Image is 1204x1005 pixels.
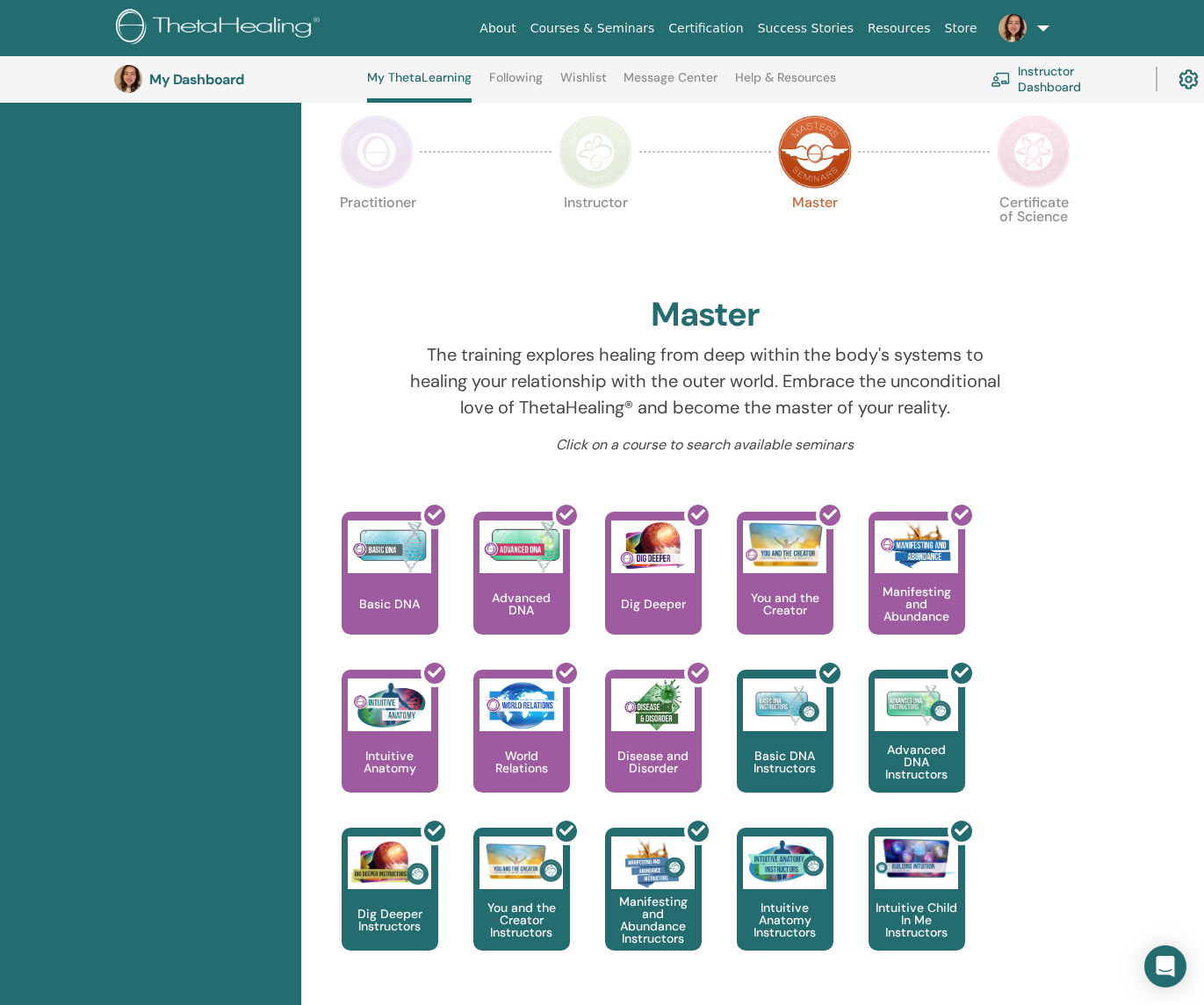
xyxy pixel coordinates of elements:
[479,520,563,573] img: Advanced DNA
[737,592,833,616] p: You and the Creator
[661,12,750,45] a: Certification
[875,678,958,731] img: Advanced DNA Instructors
[605,512,702,670] a: Dig Deeper Dig Deeper
[473,592,570,616] p: Advanced DNA
[473,750,570,774] p: World Relations
[397,434,1013,456] p: Click on a course to search available seminars
[489,70,543,98] a: Following
[605,828,702,986] a: Manifesting and Abundance Instructors Manifesting and Abundance Instructors
[479,678,563,731] img: World Relations
[342,908,438,932] p: Dig Deeper Instructors
[737,512,833,670] a: You and the Creator You and the Creator
[560,70,607,98] a: Wishlist
[473,512,570,670] a: Advanced DNA Advanced DNA
[523,12,662,45] a: Courses & Seminars
[869,585,965,622] p: Manifesting and Abundance
[869,828,965,986] a: Intuitive Child In Me Instructors Intuitive Child In Me Instructors
[869,743,965,780] p: Advanced DNA Instructors
[367,70,472,103] a: My ThetaLearning
[342,828,438,986] a: Dig Deeper Instructors Dig Deeper Instructors
[473,901,570,938] p: You and the Creator Instructors
[938,12,984,45] a: Store
[875,836,958,879] img: Intuitive Child In Me Instructors
[869,512,965,670] a: Manifesting and Abundance Manifesting and Abundance
[397,341,1013,420] p: The training explores healing from deep within the body's systems to healing your relationship wi...
[991,72,1011,87] img: chalkboard-teacher.svg
[342,512,438,670] a: Basic DNA Basic DNA
[114,65,142,93] img: default.jpg
[559,115,632,189] img: Instructor
[614,598,693,610] p: Dig Deeper
[1144,945,1186,987] div: Open Intercom Messenger
[875,520,958,573] img: Manifesting and Abundance
[751,12,861,45] a: Success Stories
[999,14,1027,42] img: default.jpg
[991,60,1135,98] a: Instructor Dashboard
[342,670,438,828] a: Intuitive Anatomy Intuitive Anatomy
[472,12,523,45] a: About
[611,678,695,731] img: Disease and Disorder
[743,836,826,889] img: Intuitive Anatomy Instructors
[737,901,833,938] p: Intuitive Anatomy Instructors
[348,678,431,731] img: Intuitive Anatomy
[737,750,833,774] p: Basic DNA Instructors
[605,750,702,774] p: Disease and Disorder
[116,9,326,48] img: logo.png
[340,115,414,189] img: Practitioner
[605,895,702,944] p: Manifesting and Abundance Instructors
[611,836,695,889] img: Manifesting and Abundance Instructors
[737,670,833,828] a: Basic DNA Instructors Basic DNA Instructors
[559,196,632,269] p: Instructor
[605,670,702,828] a: Disease and Disorder Disease and Disorder
[479,836,563,889] img: You and the Creator Instructors
[869,901,965,938] p: Intuitive Child In Me Instructors
[342,750,438,774] p: Intuitive Anatomy
[778,115,852,189] img: Master
[611,520,695,573] img: Dig Deeper
[861,12,938,45] a: Resources
[869,670,965,828] a: Advanced DNA Instructors Advanced DNA Instructors
[997,115,1071,189] img: Certificate of Science
[778,196,852,269] p: Master
[348,520,431,573] img: Basic DNA
[149,71,325,88] h3: My Dashboard
[651,295,760,335] h2: Master
[737,828,833,986] a: Intuitive Anatomy Instructors Intuitive Anatomy Instructors
[473,828,570,986] a: You and the Creator Instructors You and the Creator Instructors
[473,670,570,828] a: World Relations World Relations
[743,520,826,569] img: You and the Creator
[624,70,717,98] a: Message Center
[735,70,836,98] a: Help & Resources
[743,678,826,731] img: Basic DNA Instructors
[997,196,1071,269] p: Certificate of Science
[348,836,431,889] img: Dig Deeper Instructors
[1179,65,1199,94] img: cog.svg
[340,196,414,269] p: Practitioner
